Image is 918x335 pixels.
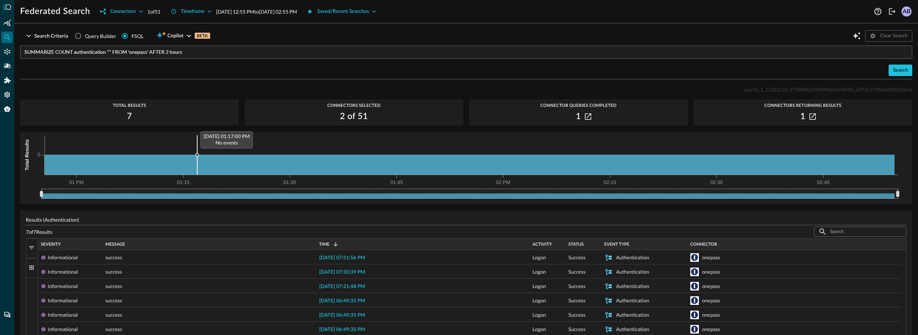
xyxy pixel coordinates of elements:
tspan: Total Results [24,139,30,170]
span: Success [568,293,586,308]
div: Federated Search [1,32,13,43]
div: onepass [702,308,720,322]
div: Authentication [616,308,649,322]
span: Total Results [20,103,239,108]
div: Informational [48,308,78,322]
div: onepass [702,265,720,279]
span: Logon [533,250,546,265]
div: Informational [48,279,78,293]
div: Chat [1,309,13,321]
input: Search [830,225,890,239]
span: [DATE] 06:49:35 PM [319,313,365,318]
div: Query Agent [1,103,13,115]
button: Search Criteria [20,30,72,42]
button: Help [872,6,884,17]
div: Informational [48,265,78,279]
tspan: 01 PM [69,179,84,185]
span: [DATE] 06:49:35 PM [319,327,365,332]
button: CopilotBETA [152,30,214,42]
span: Success [568,308,586,322]
svg: 1Password [690,268,699,276]
svg: 1Password [690,282,699,291]
svg: 1Password [690,253,699,262]
div: Informational [48,250,78,265]
span: [DATE] 07:30:39 PM [319,270,365,275]
div: Authentication [616,279,649,293]
svg: 1Password [690,311,699,319]
p: Results (Authentication) [26,216,907,223]
span: success [105,293,122,308]
span: Success [568,265,586,279]
div: FSQL [132,32,144,40]
span: Message [105,242,125,247]
h2: 2 of 51 [340,111,368,122]
span: [DATE] 07:51:56 PM [319,255,365,260]
tspan: 02 PM [496,179,510,185]
div: Summary Insights [1,17,13,29]
span: Severity [41,242,61,247]
button: Search [889,65,912,76]
span: (dev) [902,86,912,93]
span: Logon [533,279,546,293]
h2: 1 [800,111,805,122]
span: Logon [533,265,546,279]
span: Activity [533,242,552,247]
button: Open Query Copilot [851,30,862,42]
div: Authentication [616,250,649,265]
p: BETA [195,33,210,39]
button: Logout [886,6,898,17]
p: 7 of 7 Results [26,228,52,236]
button: Connectors [96,6,147,17]
span: success [105,265,122,279]
div: Addons [2,75,13,86]
span: success [105,279,122,293]
span: Status [568,242,584,247]
div: onepass [702,250,720,265]
span: [DATE] 06:49:35 PM [319,298,365,303]
div: onepass [702,279,720,293]
span: Query Builder [85,32,116,40]
button: Saved/Recent Searches [303,6,380,17]
span: Success [568,279,586,293]
span: [DATE] 07:21:48 PM [319,284,365,289]
tspan: 01:30 [283,179,296,185]
div: AB [902,6,912,16]
h1: Federated Search [20,6,90,17]
span: Time [319,242,330,247]
tspan: 01:15 [177,179,189,185]
span: success [105,250,122,265]
span: Connectors Returning Results [694,103,912,108]
tspan: 02:15 [604,179,616,185]
input: FSQL [24,46,912,59]
span: Success [568,250,586,265]
p: [DATE] 12:55 PM to [DATE] 02:55 PM [216,8,297,15]
span: Logon [533,293,546,308]
span: success [105,308,122,322]
h2: 7 [127,111,132,122]
svg: 1Password [690,325,699,334]
tspan: 0 [38,152,41,157]
div: onepass [702,293,720,308]
div: Pipelines [1,60,13,72]
button: Timeframe [166,6,216,17]
span: Connectors Selected [245,103,463,108]
tspan: 02:45 [817,179,829,185]
p: 1 of 51 [147,8,161,15]
div: Connectors [1,46,13,57]
div: Authentication [616,265,649,279]
span: Copilot [167,32,184,41]
h2: 1 [576,111,581,122]
span: search_1_23181c24_97389f662f8b90fed5c584f5_d373e27d5edd8065 [744,86,902,93]
div: Informational [48,293,78,308]
div: Authentication [616,293,649,308]
tspan: 02:30 [710,179,723,185]
div: Settings [1,89,13,100]
svg: 1Password [690,296,699,305]
span: Connector [690,242,717,247]
tspan: 01:45 [390,179,403,185]
span: Event Type [604,242,629,247]
span: Connector Queries Completed [469,103,688,108]
span: Logon [533,308,546,322]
